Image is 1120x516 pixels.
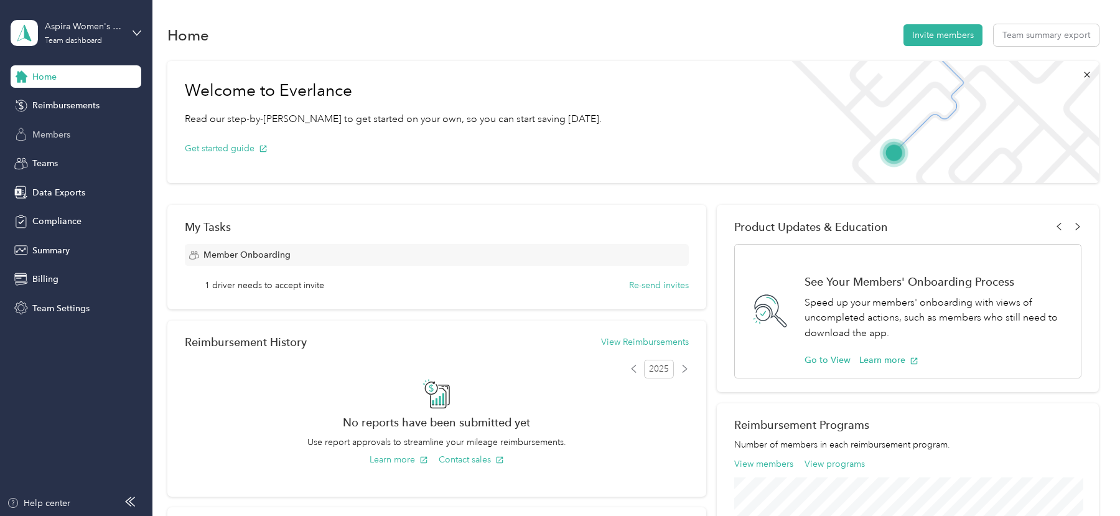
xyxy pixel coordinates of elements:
button: Help center [7,497,70,510]
p: Use report approvals to streamline your mileage reimbursements. [185,436,689,449]
span: Teams [32,157,58,170]
p: Number of members in each reimbursement program. [734,438,1081,451]
img: Welcome to everlance [779,61,1098,183]
button: Learn more [370,453,428,466]
button: Re-send invites [629,279,689,292]
span: 2025 [644,360,674,378]
span: Members [32,128,70,141]
p: Speed up your members' onboarding with views of uncompleted actions, such as members who still ne... [805,295,1067,341]
div: My Tasks [185,220,689,233]
h2: Reimbursement History [185,335,307,349]
span: Data Exports [32,186,85,199]
p: Read our step-by-[PERSON_NAME] to get started on your own, so you can start saving [DATE]. [185,111,602,127]
span: Summary [32,244,70,257]
button: View programs [805,457,865,471]
span: Member Onboarding [203,248,291,261]
button: Go to View [805,354,851,367]
div: Aspira Women's Health [45,20,123,33]
button: Team summary export [994,24,1099,46]
span: Billing [32,273,58,286]
div: Team dashboard [45,37,102,45]
span: 1 driver needs to accept invite [205,279,324,292]
span: Product Updates & Education [734,220,888,233]
h2: Reimbursement Programs [734,418,1081,431]
h2: No reports have been submitted yet [185,416,689,429]
button: View Reimbursements [601,335,689,349]
span: Reimbursements [32,99,100,112]
button: Get started guide [185,142,268,155]
h1: Home [167,29,209,42]
button: Invite members [903,24,982,46]
span: Team Settings [32,302,90,315]
span: Home [32,70,57,83]
button: Contact sales [439,453,504,466]
span: Compliance [32,215,82,228]
button: View members [734,457,793,471]
h1: See Your Members' Onboarding Process [805,275,1067,288]
iframe: Everlance-gr Chat Button Frame [1050,446,1120,516]
button: Learn more [859,354,918,367]
h1: Welcome to Everlance [185,81,602,101]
